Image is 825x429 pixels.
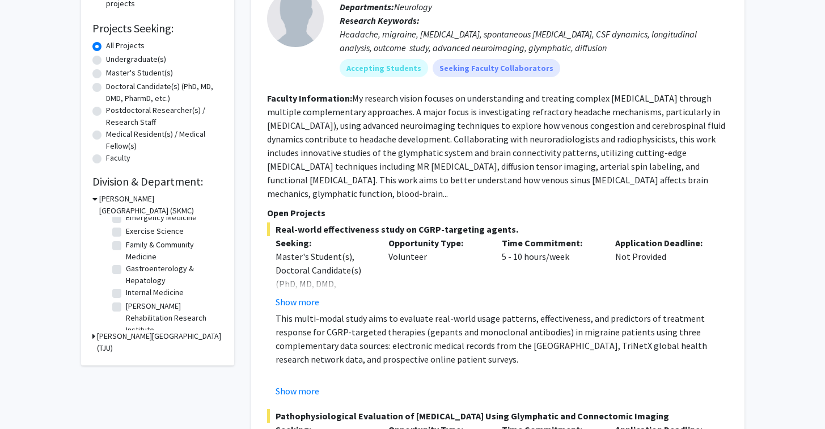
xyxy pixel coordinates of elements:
div: Not Provided [607,236,720,309]
p: Open Projects [267,206,729,220]
span: Pathophysiological Evaluation of [MEDICAL_DATA] Using Glymphatic and Connectomic Imaging [267,409,729,423]
button: Show more [276,384,319,398]
label: Faculty [106,152,130,164]
div: Volunteer [380,236,493,309]
mat-chip: Seeking Faculty Collaborators [433,59,560,77]
div: Master's Student(s), Doctoral Candidate(s) (PhD, MD, DMD, PharmD, etc.), Medical Resident(s) / Me... [276,250,372,331]
fg-read-more: My research vision focuses on understanding and treating complex [MEDICAL_DATA] through multiple ... [267,92,725,199]
label: Undergraduate(s) [106,53,166,65]
mat-chip: Accepting Students [340,59,428,77]
b: Departments: [340,1,394,12]
p: Time Commitment: [502,236,598,250]
label: Medical Resident(s) / Medical Fellow(s) [106,128,223,152]
p: Application Deadline: [615,236,712,250]
div: 5 - 10 hours/week [493,236,607,309]
p: Opportunity Type: [388,236,485,250]
h3: [PERSON_NAME][GEOGRAPHIC_DATA] (TJU) [97,330,223,354]
h2: Projects Seeking: [92,22,223,35]
label: Emergency Medicine [126,212,197,224]
label: Internal Medicine [126,287,184,298]
h2: Division & Department: [92,175,223,188]
span: Neurology [394,1,432,12]
iframe: Chat [9,378,48,420]
b: Research Keywords: [340,15,420,26]
div: Headache, migraine, [MEDICAL_DATA], spontaneous [MEDICAL_DATA], CSF dynamics, longitudinal analys... [340,27,729,54]
span: Real-world effectiveness study on CGRP-targeting agents. [267,222,729,236]
label: All Projects [106,40,145,52]
label: Doctoral Candidate(s) (PhD, MD, DMD, PharmD, etc.) [106,81,223,104]
label: Master's Student(s) [106,67,173,79]
button: Show more [276,295,319,309]
label: [PERSON_NAME] Rehabilitation Research Institute [126,300,220,336]
p: This multi-modal study aims to evaluate real-world usage patterns, effectiveness, and predictors ... [276,312,729,366]
label: Postdoctoral Researcher(s) / Research Staff [106,104,223,128]
p: Seeking: [276,236,372,250]
b: Faculty Information: [267,92,352,104]
label: Family & Community Medicine [126,239,220,263]
h3: [PERSON_NAME][GEOGRAPHIC_DATA] (SKMC) [99,193,223,217]
label: Exercise Science [126,225,184,237]
label: Gastroenterology & Hepatology [126,263,220,287]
